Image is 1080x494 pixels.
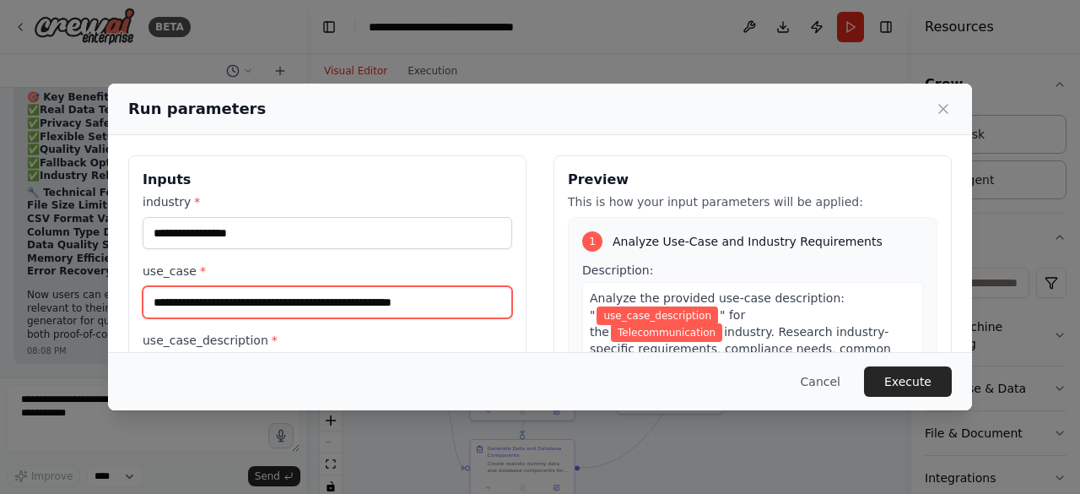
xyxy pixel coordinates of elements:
div: 1 [582,231,602,252]
label: use_case_description [143,332,512,349]
button: Cancel [787,366,854,397]
h3: Inputs [143,170,512,190]
span: Description: [582,263,653,277]
h2: Run parameters [128,97,266,121]
label: industry [143,193,512,210]
span: Analyze Use-Case and Industry Requirements [613,233,883,250]
span: industry. Research industry-specific requirements, compliance needs, common data patterns, and te... [590,325,904,423]
h3: Preview [568,170,937,190]
button: Execute [864,366,952,397]
span: Analyze the provided use-case description: " [590,291,845,322]
p: This is how your input parameters will be applied: [568,193,937,210]
span: Variable: use_case_description [597,307,718,325]
label: use_case [143,263,512,280]
span: Variable: industry [611,323,722,342]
